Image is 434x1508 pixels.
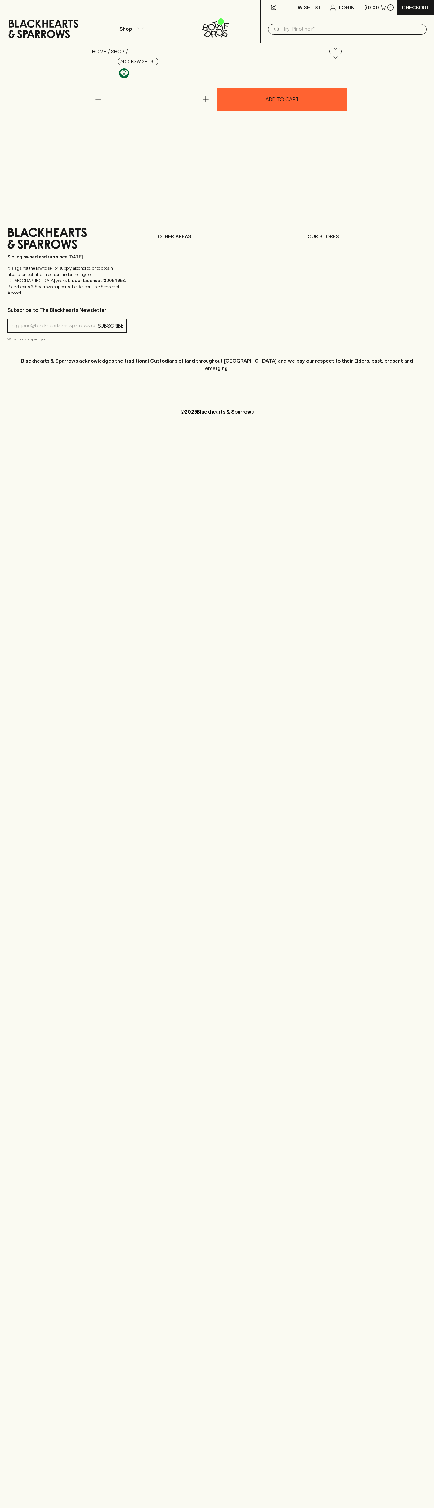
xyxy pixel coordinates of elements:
p: OTHER AREAS [158,233,277,240]
p: SUBSCRIBE [98,322,124,330]
p: ADD TO CART [266,96,299,103]
a: Made without the use of any animal products. [118,67,131,80]
a: HOME [92,49,106,54]
p: $0.00 [364,4,379,11]
p: OUR STORES [307,233,427,240]
img: 41211.png [87,64,347,192]
p: We will never spam you [7,336,127,342]
p: Subscribe to The Blackhearts Newsletter [7,306,127,314]
p: It is against the law to sell or supply alcohol to, or to obtain alcohol on behalf of a person un... [7,265,127,296]
img: Vegan [119,68,129,78]
p: Blackhearts & Sparrows acknowledges the traditional Custodians of land throughout [GEOGRAPHIC_DAT... [12,357,422,372]
button: Shop [87,15,174,43]
button: SUBSCRIBE [95,319,126,332]
input: e.g. jane@blackheartsandsparrows.com.au [12,321,95,331]
p: Login [339,4,355,11]
p: Sibling owned and run since [DATE] [7,254,127,260]
button: ADD TO CART [217,88,347,111]
input: Try "Pinot noir" [283,24,422,34]
p: 0 [389,6,392,9]
button: Add to wishlist [327,45,344,61]
p: Shop [119,25,132,33]
a: SHOP [111,49,124,54]
button: Add to wishlist [118,58,158,65]
strong: Liquor License #32064953 [68,278,125,283]
p: Checkout [402,4,430,11]
p: Wishlist [298,4,321,11]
